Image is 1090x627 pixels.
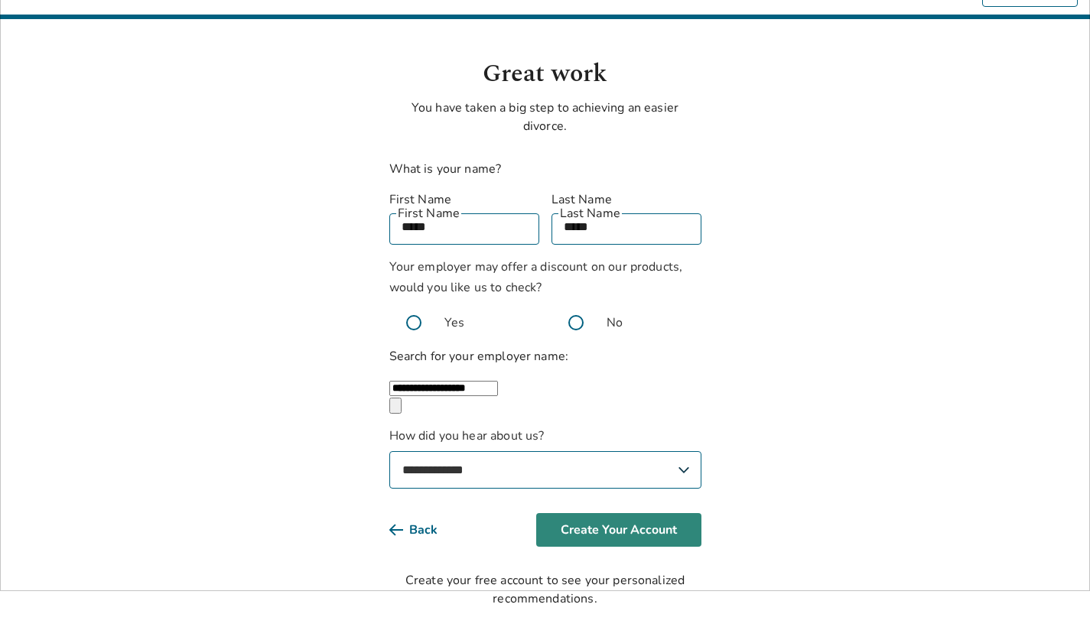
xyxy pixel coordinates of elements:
[389,161,502,177] label: What is your name?
[1014,554,1090,627] iframe: Chat Widget
[536,513,701,547] button: Create Your Account
[607,313,623,332] span: No
[389,348,569,365] label: Search for your employer name:
[389,427,701,489] label: How did you hear about us?
[389,190,539,209] label: First Name
[389,99,701,135] p: You have taken a big step to achieving an easier divorce.
[389,258,683,296] span: Your employer may offer a discount on our products, would you like us to check?
[552,190,701,209] label: Last Name
[389,398,402,414] button: Clear
[444,313,464,332] span: Yes
[389,451,701,489] select: How did you hear about us?
[389,513,462,547] button: Back
[389,56,701,93] h1: Great work
[389,571,701,608] div: Create your free account to see your personalized recommendations.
